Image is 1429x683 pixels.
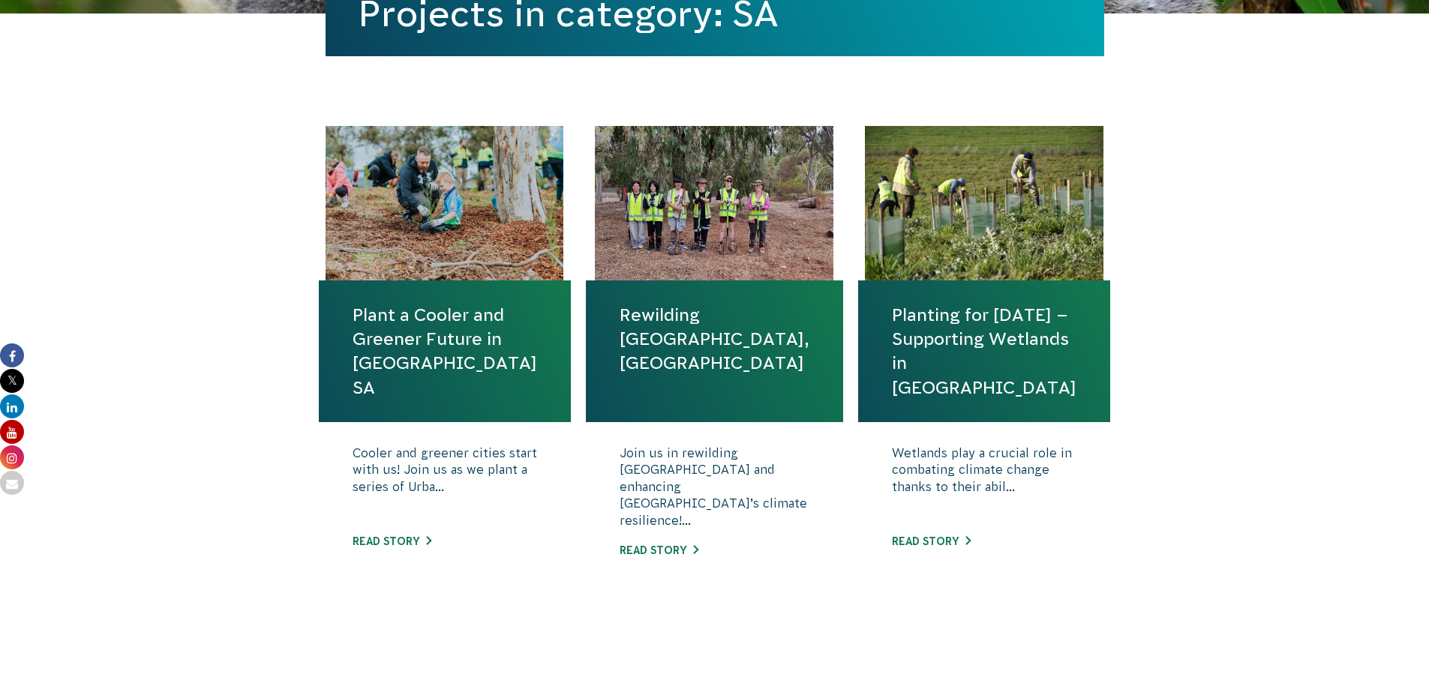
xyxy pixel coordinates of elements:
[353,303,537,400] a: Plant a Cooler and Greener Future in [GEOGRAPHIC_DATA] SA
[892,445,1076,520] p: Wetlands play a crucial role in combating climate change thanks to their abil...
[353,535,431,547] a: Read story
[892,535,971,547] a: Read story
[620,445,809,529] p: Join us in rewilding [GEOGRAPHIC_DATA] and enhancing [GEOGRAPHIC_DATA]’s climate resilience!...
[892,303,1076,400] a: Planting for [DATE] – Supporting Wetlands in [GEOGRAPHIC_DATA]
[620,544,698,556] a: Read story
[620,303,809,376] a: Rewilding [GEOGRAPHIC_DATA], [GEOGRAPHIC_DATA]
[353,445,537,520] p: Cooler and greener cities start with us! Join us as we plant a series of Urba...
